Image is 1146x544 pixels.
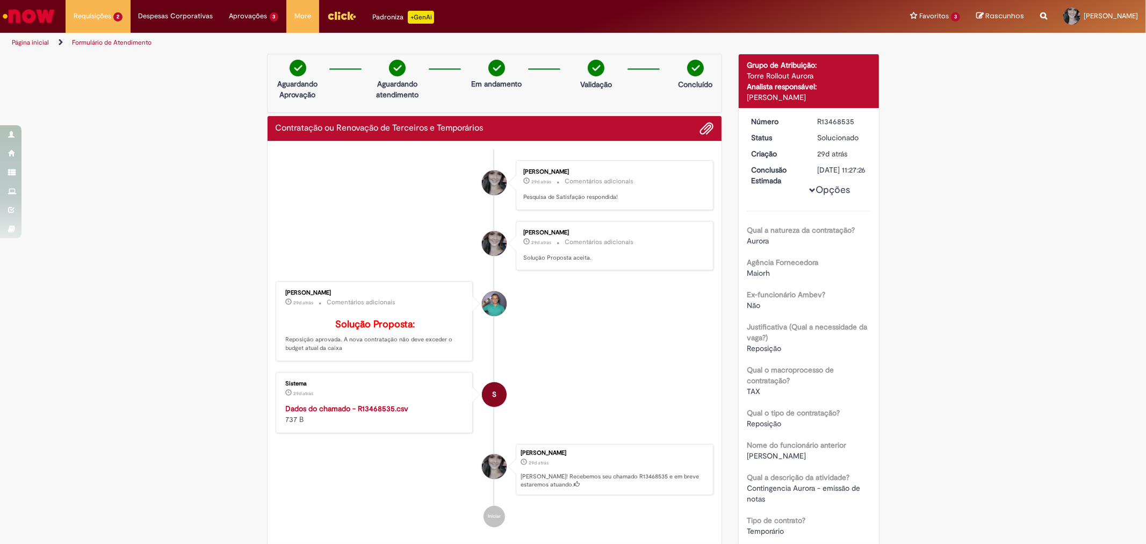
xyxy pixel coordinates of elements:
[276,124,484,133] h2: Contratação ou Renovação de Terceiros e Temporários Histórico de tíquete
[294,11,311,22] span: More
[747,60,871,70] div: Grupo de Atribuição:
[523,169,702,175] div: [PERSON_NAME]
[678,79,712,90] p: Concluído
[276,444,714,496] li: Daiane Lins Caetano
[531,239,551,246] span: 29d atrás
[747,483,862,504] span: Contingencia Aurora - emissão de notas
[408,11,434,24] p: +GenAi
[747,440,846,450] b: Nome do funcionário anterior
[817,116,867,127] div: R13468535
[747,343,781,353] span: Reposição
[747,386,760,396] span: TAX
[523,230,702,236] div: [PERSON_NAME]
[743,116,809,127] dt: Número
[327,8,356,24] img: click_logo_yellow_360x200.png
[985,11,1024,21] span: Rascunhos
[294,390,314,397] span: 29d atrás
[580,79,612,90] p: Validação
[531,178,551,185] time: 01/09/2025 17:12:08
[588,60,604,76] img: check-circle-green.png
[747,290,825,299] b: Ex-funcionário Ambev?
[523,254,702,262] p: Solução Proposta aceita.
[482,170,507,195] div: Daiane Lins Caetano
[976,11,1024,22] a: Rascunhos
[286,404,409,413] a: Dados do chamado - R13468535.csv
[951,12,960,22] span: 3
[817,149,847,159] time: 01/09/2025 14:25:58
[743,164,809,186] dt: Conclusão Estimada
[747,236,769,246] span: Aurora
[482,291,507,316] div: Nathan De Freitas Braga
[276,149,714,538] ul: Histórico de tíquete
[1,5,56,27] img: ServiceNow
[747,225,855,235] b: Qual a natureza da contratação?
[565,177,633,186] small: Comentários adicionais
[8,33,756,53] ul: Trilhas de página
[471,78,522,89] p: Em andamento
[371,78,423,100] p: Aguardando atendimento
[747,516,805,525] b: Tipo de contrato?
[743,132,809,143] dt: Status
[747,322,867,342] b: Justificativa (Qual a necessidade da vaga?)
[286,290,465,296] div: [PERSON_NAME]
[531,178,551,185] span: 29d atrás
[290,60,306,76] img: check-circle-green.png
[747,473,849,482] b: Qual a descrição da atividade?
[817,149,847,159] span: 29d atrás
[389,60,406,76] img: check-circle-green.png
[139,11,213,22] span: Despesas Corporativas
[747,268,770,278] span: Maiorh
[74,11,111,22] span: Requisições
[286,319,465,352] p: Reposição aprovada. A nova contratação não deve exceder o budget atual da caixa
[229,11,268,22] span: Aprovações
[747,419,781,428] span: Reposição
[523,193,702,202] p: Pesquisa de Satisfação respondida!
[747,81,871,92] div: Analista responsável:
[531,239,551,246] time: 01/09/2025 17:12:00
[272,78,324,100] p: Aguardando Aprovação
[482,382,507,407] div: Sistema
[747,526,784,536] span: Temporário
[488,60,505,76] img: check-circle-green.png
[747,257,818,267] b: Agência Fornecedora
[335,318,415,331] b: Solução Proposta:
[747,300,760,310] span: Não
[747,92,871,103] div: [PERSON_NAME]
[294,299,314,306] time: 01/09/2025 17:10:34
[743,148,809,159] dt: Criação
[747,408,840,418] b: Qual o tipo de contratação?
[747,365,834,385] b: Qual o macroprocesso de contratação?
[1084,11,1138,20] span: [PERSON_NAME]
[482,231,507,256] div: Daiane Lins Caetano
[372,11,434,24] div: Padroniza
[12,38,49,47] a: Página inicial
[529,460,549,466] span: 29d atrás
[294,299,314,306] span: 29d atrás
[700,121,713,135] button: Adicionar anexos
[565,238,633,247] small: Comentários adicionais
[492,382,496,407] span: S
[521,473,708,489] p: [PERSON_NAME]! Recebemos seu chamado R13468535 e em breve estaremos atuando.
[270,12,279,22] span: 3
[327,298,396,307] small: Comentários adicionais
[919,11,949,22] span: Favoritos
[529,460,549,466] time: 01/09/2025 14:25:58
[747,451,806,461] span: [PERSON_NAME]
[72,38,152,47] a: Formulário de Atendimento
[747,70,871,81] div: Torre Rollout Aurora
[286,381,465,387] div: Sistema
[687,60,704,76] img: check-circle-green.png
[482,454,507,479] div: Daiane Lins Caetano
[817,148,867,159] div: 01/09/2025 14:25:58
[817,132,867,143] div: Solucionado
[294,390,314,397] time: 01/09/2025 14:26:02
[521,450,708,456] div: [PERSON_NAME]
[817,164,867,175] div: [DATE] 11:27:26
[286,403,465,425] div: 737 B
[113,12,122,22] span: 2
